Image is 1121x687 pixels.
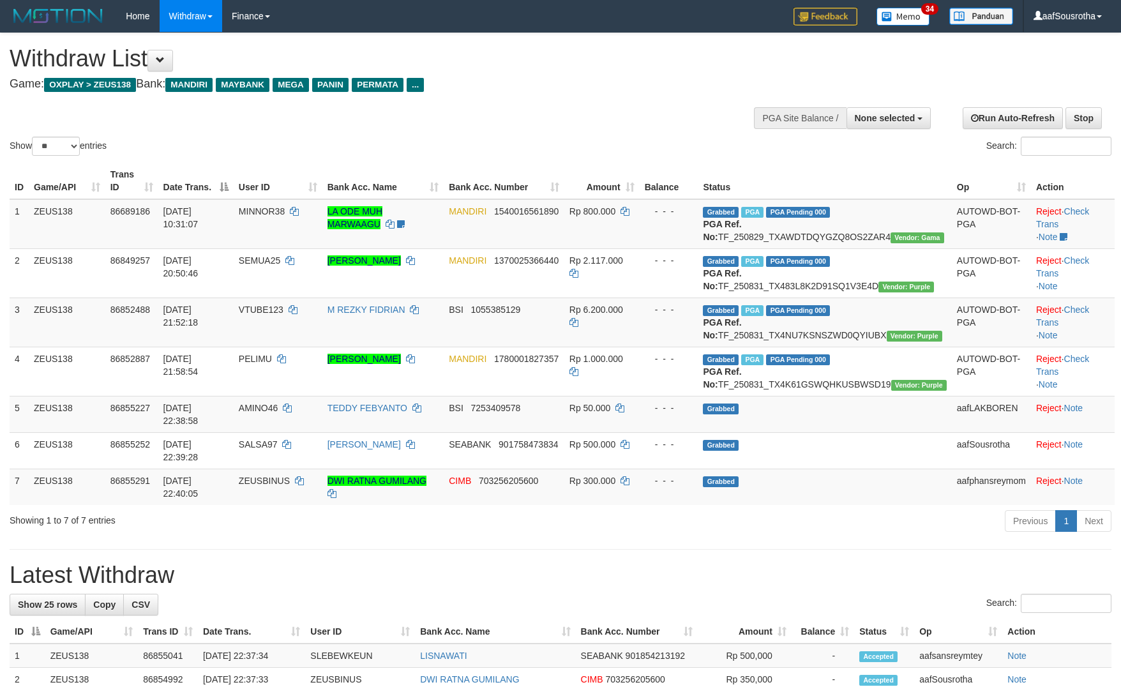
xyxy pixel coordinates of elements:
[449,305,463,315] span: BSI
[766,207,830,218] span: PGA Pending
[407,78,424,92] span: ...
[239,439,278,449] span: SALSA97
[952,163,1031,199] th: Op: activate to sort column ascending
[163,439,199,462] span: [DATE] 22:39:28
[105,163,158,199] th: Trans ID: activate to sort column ascending
[10,163,29,199] th: ID
[420,651,467,661] a: LISNAWATI
[1031,396,1115,432] td: ·
[703,404,739,414] span: Grabbed
[698,298,951,347] td: TF_250831_TX4NU7KSNSZWD0QYIUBX
[138,644,198,668] td: 86855041
[494,255,559,266] span: Copy 1370025366440 to clipboard
[163,206,199,229] span: [DATE] 10:31:07
[132,600,150,610] span: CSV
[1039,379,1058,389] a: Note
[640,163,698,199] th: Balance
[949,8,1013,25] img: panduan.png
[986,137,1111,156] label: Search:
[1031,347,1115,396] td: · ·
[44,78,136,92] span: OXPLAY > ZEUS138
[1021,137,1111,156] input: Search:
[29,199,105,249] td: ZEUS138
[952,432,1031,469] td: aafSousrotha
[110,354,150,364] span: 86852887
[234,163,322,199] th: User ID: activate to sort column ascending
[963,107,1063,129] a: Run Auto-Refresh
[1036,206,1062,216] a: Reject
[645,205,693,218] div: - - -
[1036,403,1062,413] a: Reject
[10,644,45,668] td: 1
[703,354,739,365] span: Grabbed
[766,305,830,316] span: PGA Pending
[10,469,29,505] td: 7
[859,675,898,686] span: Accepted
[914,644,1002,668] td: aafsansreymtey
[198,644,305,668] td: [DATE] 22:37:34
[703,317,741,340] b: PGA Ref. No:
[239,403,278,413] span: AMINO46
[645,438,693,451] div: - - -
[698,199,951,249] td: TF_250829_TXAWDTDQYGZQ8OS2ZAR4
[1031,248,1115,298] td: · ·
[449,439,491,449] span: SEABANK
[239,305,283,315] span: VTUBE123
[703,366,741,389] b: PGA Ref. No:
[569,354,623,364] span: Rp 1.000.000
[986,594,1111,613] label: Search:
[698,644,791,668] td: Rp 500,000
[494,206,559,216] span: Copy 1540016561890 to clipboard
[859,651,898,662] span: Accepted
[499,439,558,449] span: Copy 901758473834 to clipboard
[1031,432,1115,469] td: ·
[1002,620,1111,644] th: Action
[754,107,846,129] div: PGA Site Balance /
[158,163,234,199] th: Date Trans.: activate to sort column descending
[123,594,158,615] a: CSV
[703,219,741,242] b: PGA Ref. No:
[605,674,665,684] span: Copy 703256205600 to clipboard
[10,509,458,527] div: Showing 1 to 7 of 7 entries
[1007,651,1027,661] a: Note
[569,255,623,266] span: Rp 2.117.000
[887,331,942,342] span: Vendor URL: https://trx4.1velocity.biz
[110,255,150,266] span: 86849257
[45,620,139,644] th: Game/API: activate to sort column ascending
[449,255,486,266] span: MANDIRI
[698,163,951,199] th: Status
[581,674,603,684] span: CIMB
[327,255,401,266] a: [PERSON_NAME]
[952,396,1031,432] td: aafLAKBOREN
[581,651,623,661] span: SEABANK
[741,256,764,267] span: Marked by aafsreyleap
[854,620,914,644] th: Status: activate to sort column ascending
[45,644,139,668] td: ZEUS138
[29,432,105,469] td: ZEUS138
[952,469,1031,505] td: aafphansreymom
[327,403,407,413] a: TEDDY FEBYANTO
[327,439,401,449] a: [PERSON_NAME]
[1036,354,1062,364] a: Reject
[420,674,519,684] a: DWI RATNA GUMILANG
[569,476,615,486] span: Rp 300.000
[239,354,272,364] span: PELIMU
[792,644,854,668] td: -
[93,600,116,610] span: Copy
[1031,199,1115,249] td: · ·
[698,347,951,396] td: TF_250831_TX4K61GSWQHKUSBWSD19
[449,476,471,486] span: CIMB
[766,256,830,267] span: PGA Pending
[703,256,739,267] span: Grabbed
[10,347,29,396] td: 4
[10,6,107,26] img: MOTION_logo.png
[10,46,735,72] h1: Withdraw List
[471,403,521,413] span: Copy 7253409578 to clipboard
[479,476,538,486] span: Copy 703256205600 to clipboard
[792,620,854,644] th: Balance: activate to sort column ascending
[741,305,764,316] span: Marked by aafsolysreylen
[312,78,349,92] span: PANIN
[1076,510,1111,532] a: Next
[110,206,150,216] span: 86689186
[239,476,290,486] span: ZEUSBINUS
